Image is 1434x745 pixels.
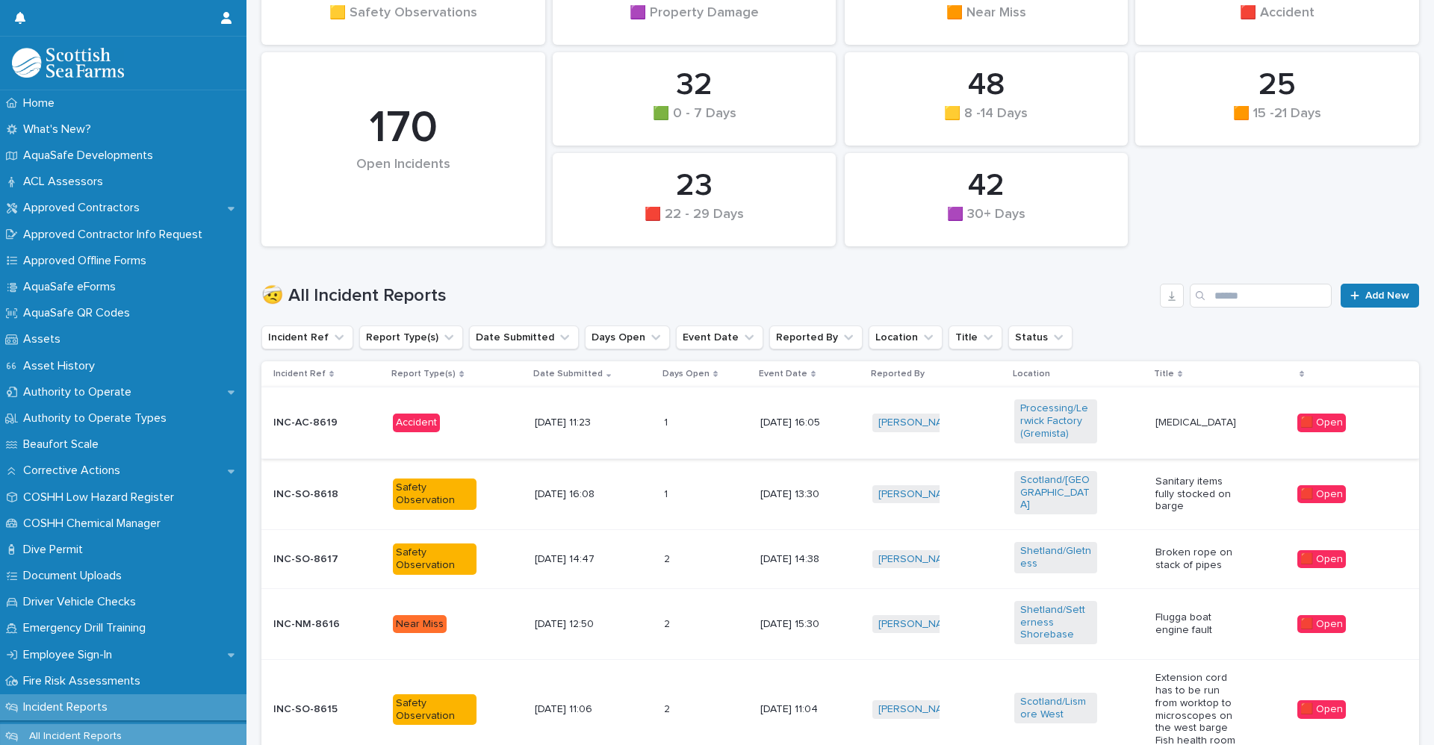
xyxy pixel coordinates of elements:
p: COSHH Chemical Manager [17,517,173,531]
p: Date Submitted [533,366,603,382]
p: COSHH Low Hazard Register [17,490,186,505]
p: Days Open [662,366,710,382]
tr: INC-SO-8617Safety Observation[DATE] 14:4722 [DATE] 14:38[PERSON_NAME] Shetland/Gletness Broken ro... [261,530,1419,589]
tr: INC-AC-8619Accident[DATE] 11:2311 [DATE] 16:05[PERSON_NAME] Processing/Lerwick Factory (Gremista)... [261,387,1419,458]
input: Search [1190,284,1332,308]
p: Document Uploads [17,569,134,583]
p: [DATE] 14:47 [535,553,618,566]
a: [PERSON_NAME] [878,488,960,501]
div: 🟧 Near Miss [870,5,1103,37]
button: Reported By [769,325,863,349]
p: Event Date [759,366,807,382]
p: Employee Sign-In [17,648,124,662]
p: Corrective Actions [17,464,132,478]
button: Incident Ref [261,325,353,349]
p: AquaSafe eForms [17,280,128,294]
p: [DATE] 16:05 [760,417,843,429]
p: Dive Permit [17,543,95,557]
button: Days Open [585,325,670,349]
p: Report Type(s) [391,366,456,382]
div: 🟥 Open [1297,414,1346,432]
p: Home [17,96,66,110]
div: 🟥 22 - 29 Days [578,207,811,238]
p: Authority to Operate [17,385,143,399]
p: Asset History [17,359,107,373]
p: Approved Contractor Info Request [17,228,214,242]
button: Report Type(s) [359,325,463,349]
div: 🟧 15 -21 Days [1161,106,1394,137]
div: 32 [578,66,811,104]
div: 170 [287,102,520,155]
p: Approved Offline Forms [17,254,158,268]
p: Beaufort Scale [17,437,111,452]
p: What's New? [17,122,103,137]
button: Status [1008,325,1073,349]
div: Safety Observation [393,694,476,726]
div: Accident [393,414,440,432]
p: 1 [664,414,671,429]
p: Sanitary items fully stocked on barge [1155,476,1238,513]
a: [PERSON_NAME] [878,553,960,566]
p: All Incident Reports [17,730,134,743]
div: 🟥 Open [1297,700,1346,719]
p: 2 [664,615,673,631]
div: 🟨 Safety Observations [287,5,520,37]
p: 2 [664,700,673,716]
p: [DATE] 13:30 [760,488,843,501]
p: [MEDICAL_DATA] [1155,417,1238,429]
p: Approved Contractors [17,201,152,215]
p: INC-AC-8619 [273,417,356,429]
a: [PERSON_NAME] [878,618,960,631]
p: [DATE] 11:23 [535,417,618,429]
button: Title [949,325,1002,349]
div: 23 [578,167,811,205]
div: 🟥 Accident [1161,5,1394,37]
div: 48 [870,66,1103,104]
div: 25 [1161,66,1394,104]
div: Open Incidents [287,157,520,204]
span: Add New [1365,290,1409,301]
p: INC-SO-8615 [273,703,356,716]
p: Driver Vehicle Checks [17,595,148,609]
a: Scotland/[GEOGRAPHIC_DATA] [1020,474,1091,511]
button: Event Date [676,325,763,349]
div: 🟨 8 -14 Days [870,106,1103,137]
p: [DATE] 15:30 [760,618,843,631]
div: 🟩 0 - 7 Days [578,106,811,137]
tr: INC-NM-8616Near Miss[DATE] 12:5022 [DATE] 15:30[PERSON_NAME] Shetland/Setterness Shorebase Flugga... [261,588,1419,659]
p: [DATE] 12:50 [535,618,618,631]
p: [DATE] 14:38 [760,553,843,566]
a: Shetland/Gletness [1020,545,1091,570]
a: Add New [1341,284,1419,308]
div: 🟪 30+ Days [870,207,1103,238]
a: Processing/Lerwick Factory (Gremista) [1020,402,1091,440]
div: 🟥 Open [1297,615,1346,634]
p: Broken rope on stack of pipes [1155,546,1238,572]
div: Safety Observation [393,479,476,510]
p: Flugga boat engine fault [1155,611,1238,637]
p: Incident Ref [273,366,326,382]
a: Scotland/Lismore West [1020,696,1091,721]
div: 🟥 Open [1297,485,1346,504]
p: [DATE] 11:06 [535,703,618,716]
p: [DATE] 11:04 [760,703,843,716]
img: bPIBxiqnSb2ggTQWdOVV [12,48,124,78]
div: 🟥 Open [1297,550,1346,569]
p: Reported By [871,366,925,382]
p: INC-SO-8617 [273,553,356,566]
h1: 🤕 All Incident Reports [261,285,1154,307]
p: Authority to Operate Types [17,411,179,426]
button: Location [869,325,943,349]
p: 1 [664,485,671,501]
div: Safety Observation [393,543,476,575]
div: Near Miss [393,615,447,634]
p: AquaSafe Developments [17,149,165,163]
div: 🟪 Property Damage [578,5,811,37]
p: [DATE] 16:08 [535,488,618,501]
p: 2 [664,550,673,566]
p: ACL Assessors [17,175,115,189]
button: Date Submitted [469,325,579,349]
p: Emergency Drill Training [17,621,158,635]
p: Incident Reports [17,700,119,714]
